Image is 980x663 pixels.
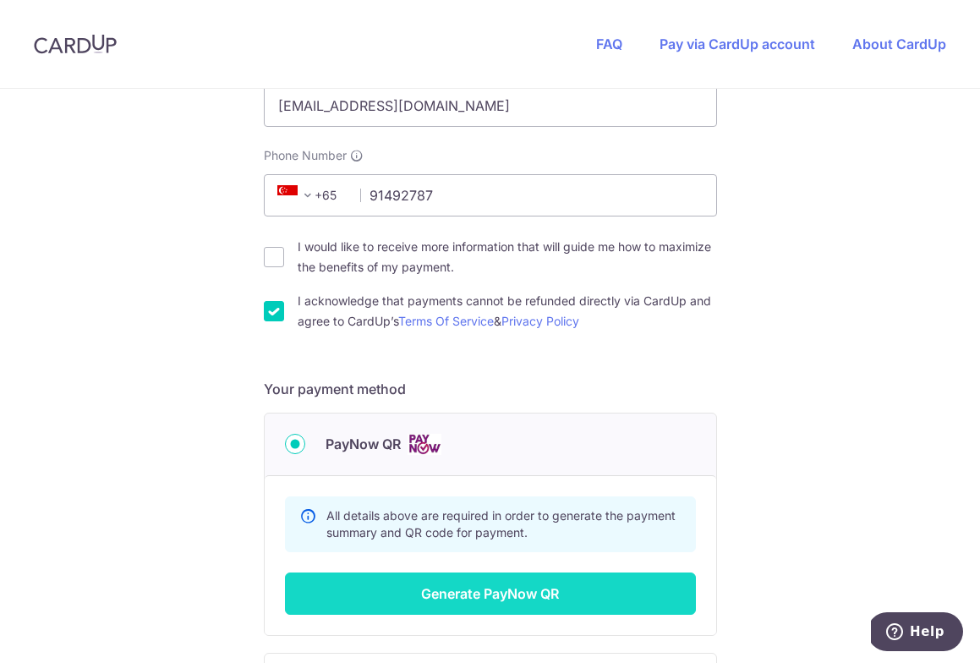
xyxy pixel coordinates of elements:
div: PayNow QR Cards logo [285,434,696,455]
a: Terms Of Service [398,314,494,328]
span: PayNow QR [326,434,401,454]
span: All details above are required in order to generate the payment summary and QR code for payment. [326,508,676,540]
a: FAQ [596,36,622,52]
button: Generate PayNow QR [285,573,696,615]
a: About CardUp [852,36,946,52]
span: +65 [272,185,348,205]
label: I acknowledge that payments cannot be refunded directly via CardUp and agree to CardUp’s & [298,291,717,331]
label: I would like to receive more information that will guide me how to maximize the benefits of my pa... [298,237,717,277]
h5: Your payment method [264,379,717,399]
a: Pay via CardUp account [660,36,815,52]
input: Email address [264,85,717,127]
a: Privacy Policy [501,314,579,328]
img: CardUp [34,34,117,54]
span: +65 [277,185,318,205]
iframe: Opens a widget where you can find more information [871,612,963,655]
span: Phone Number [264,147,347,164]
img: Cards logo [408,434,441,455]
